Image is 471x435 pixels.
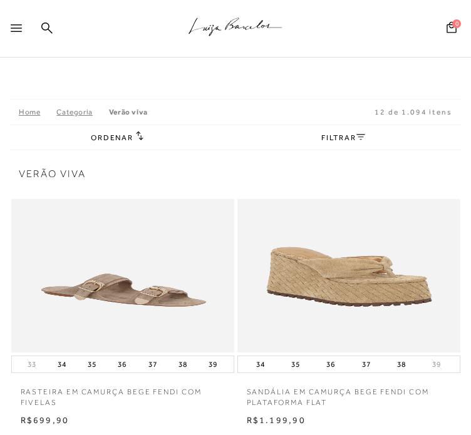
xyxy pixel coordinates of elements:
[358,359,375,369] button: 37
[443,21,460,38] button: 0
[84,359,100,369] button: 35
[239,199,459,352] a: SANDÁLIA EM CAMURÇA BEGE FENDI COM PLATAFORMA FLAT SANDÁLIA EM CAMURÇA BEGE FENDI COM PLATAFORMA ...
[56,108,108,116] a: Categoria
[145,359,161,369] button: 37
[239,199,459,352] img: SANDÁLIA EM CAMURÇA BEGE FENDI COM PLATAFORMA FLAT
[114,359,130,369] button: 36
[323,359,339,369] button: 36
[11,379,234,408] a: RASTEIRA EM CAMURÇA BEGE FENDI COM FIVELAS
[19,169,452,179] span: Verão Viva
[237,379,460,408] a: SANDÁLIA EM CAMURÇA BEGE FENDI COM PLATAFORMA FLAT
[13,199,233,352] a: RASTEIRA EM CAMURÇA BEGE FENDI COM FIVELAS RASTEIRA EM CAMURÇA BEGE FENDI COM FIVELAS
[393,359,410,369] button: 38
[91,133,133,142] span: Ordenar
[13,199,233,352] img: RASTEIRA EM CAMURÇA BEGE FENDI COM FIVELAS
[21,415,70,425] span: R$699,90
[287,359,304,369] button: 35
[452,19,461,28] span: 0
[19,108,56,116] a: Home
[109,108,148,116] a: Verão Viva
[247,415,306,425] span: R$1.199,90
[252,359,269,369] button: 34
[205,359,221,369] button: 39
[428,359,445,369] button: 39
[375,108,452,116] span: 12 de 1.094 itens
[24,359,40,369] button: 33
[175,359,191,369] button: 38
[321,133,365,142] a: FILTRAR
[54,359,70,369] button: 34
